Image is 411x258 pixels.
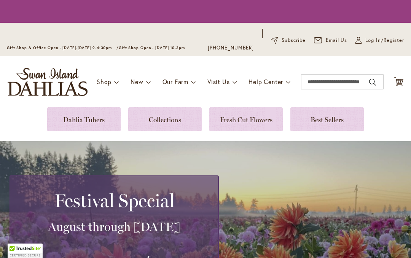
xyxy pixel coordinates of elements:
span: Subscribe [282,37,306,44]
span: Log In/Register [365,37,404,44]
span: Gift Shop Open - [DATE] 10-3pm [119,45,185,50]
span: Our Farm [162,78,188,86]
a: Log In/Register [355,37,404,44]
button: Search [369,76,376,88]
a: [PHONE_NUMBER] [208,44,254,52]
span: Shop [97,78,112,86]
span: Visit Us [207,78,229,86]
h2: Festival Special [19,190,209,211]
span: Gift Shop & Office Open - [DATE]-[DATE] 9-4:30pm / [7,45,119,50]
h3: August through [DATE] [19,219,209,234]
a: Email Us [314,37,347,44]
span: Email Us [326,37,347,44]
a: store logo [8,68,88,96]
a: Subscribe [271,37,306,44]
span: Help Center [249,78,283,86]
span: New [131,78,143,86]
